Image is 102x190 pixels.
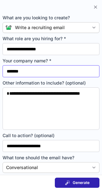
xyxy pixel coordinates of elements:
[3,58,99,64] span: Your company name? *
[3,65,99,77] input: Your company name? *
[3,43,99,55] input: What role are you hiring for? *
[3,87,99,130] textarea: Other information to include? (optional)
[73,180,90,185] span: Generate
[3,140,99,152] input: Call to action? (optional)
[3,80,99,86] span: Other information to include? (optional)
[3,15,99,21] span: What are you looking to create?
[3,25,12,30] img: Connie from ContactOut
[55,178,99,188] button: Generate
[6,164,38,171] div: Conversational
[3,35,99,42] span: What role are you hiring for? *
[3,155,99,161] span: What tone should the email have?
[15,24,65,31] div: Write a recruiting email
[3,132,99,139] span: Call to action? (optional)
